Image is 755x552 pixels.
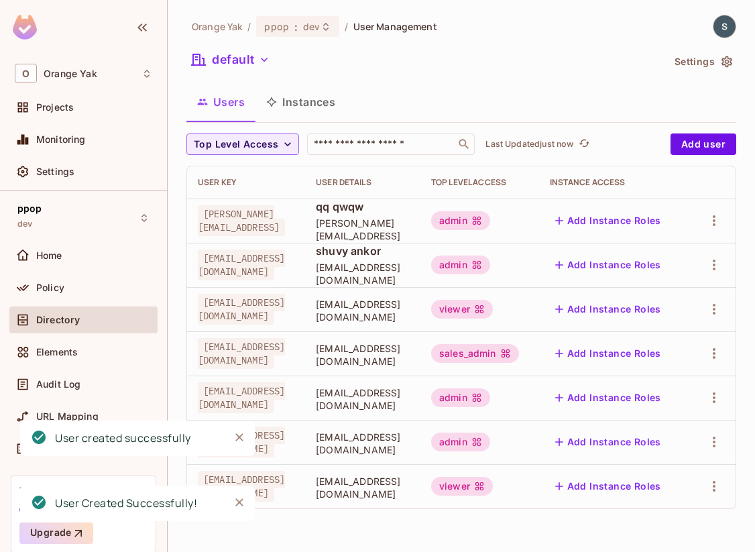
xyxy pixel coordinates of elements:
button: Add Instance Roles [550,387,666,408]
button: Add user [671,133,736,155]
div: viewer [431,477,493,496]
span: : [294,21,298,32]
span: Audit Log [36,379,80,390]
span: [EMAIL_ADDRESS][DOMAIN_NAME] [316,386,410,412]
div: admin [431,388,490,407]
button: Add Instance Roles [550,343,666,364]
span: [PERSON_NAME][EMAIL_ADDRESS] [198,205,285,236]
span: O [15,64,37,83]
div: User Key [198,177,294,188]
button: default [186,49,275,70]
span: ppop [17,203,42,214]
span: refresh [579,137,590,151]
span: [EMAIL_ADDRESS][DOMAIN_NAME] [198,471,285,502]
button: Add Instance Roles [550,431,666,453]
img: SReyMgAAAABJRU5ErkJggg== [13,15,37,40]
button: refresh [576,136,592,152]
button: Add Instance Roles [550,254,666,276]
div: admin [431,256,490,274]
button: Top Level Access [186,133,299,155]
p: Last Updated just now [485,139,573,150]
div: User Details [316,177,410,188]
span: [EMAIL_ADDRESS][DOMAIN_NAME] [198,338,285,369]
li: / [247,20,251,33]
span: Workspace: Orange Yak [44,68,97,79]
button: Add Instance Roles [550,476,666,497]
span: ppop [264,20,289,33]
span: [EMAIL_ADDRESS][DOMAIN_NAME] [316,342,410,368]
span: dev [303,20,320,33]
span: [EMAIL_ADDRESS][DOMAIN_NAME] [198,382,285,413]
div: User created successfully [55,430,191,447]
div: User Created Successfully! [55,495,197,512]
button: Close [229,492,249,512]
span: dev [17,219,32,229]
span: Home [36,250,62,261]
div: Top Level Access [431,177,528,188]
span: [EMAIL_ADDRESS][DOMAIN_NAME] [316,298,410,323]
div: viewer [431,300,493,319]
span: [EMAIL_ADDRESS][DOMAIN_NAME] [316,261,410,286]
span: Settings [36,166,74,177]
button: Add Instance Roles [550,210,666,231]
button: Add Instance Roles [550,298,666,320]
div: admin [431,211,490,230]
span: Directory [36,315,80,325]
button: Settings [669,51,736,72]
div: admin [431,433,490,451]
span: User Management [353,20,437,33]
div: Instance Access [550,177,679,188]
span: Top Level Access [194,136,278,153]
li: / [345,20,348,33]
div: sales_admin [431,344,519,363]
span: Monitoring [36,134,86,145]
span: [EMAIL_ADDRESS][DOMAIN_NAME] [316,475,410,500]
button: Users [186,85,255,119]
span: the active workspace [192,20,242,33]
span: [PERSON_NAME][EMAIL_ADDRESS] [316,217,410,242]
span: [EMAIL_ADDRESS][DOMAIN_NAME] [316,431,410,456]
span: [EMAIL_ADDRESS][DOMAIN_NAME] [198,250,285,280]
button: Instances [255,85,346,119]
span: [EMAIL_ADDRESS][DOMAIN_NAME] [198,294,285,325]
span: Click to refresh data [573,136,592,152]
img: shuvyankor@gmail.com [713,15,736,38]
span: Projects [36,102,74,113]
button: Close [229,427,249,447]
span: Elements [36,347,78,357]
span: Policy [36,282,64,293]
span: qq qwqw [316,199,410,214]
span: shuvy ankor [316,243,410,258]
